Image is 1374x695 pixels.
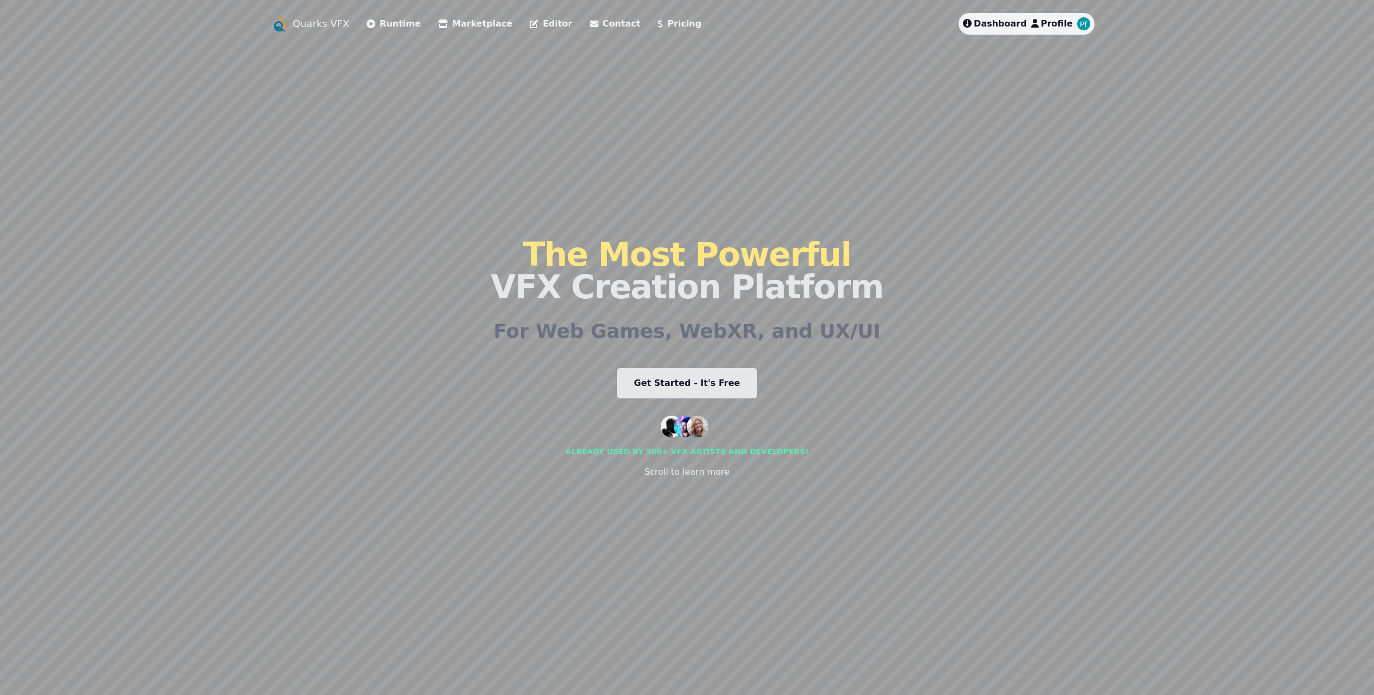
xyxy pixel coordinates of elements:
[293,16,350,31] a: Quarks VFX
[523,235,851,273] span: The Most Powerful
[617,368,758,398] a: Get Started - It's Free
[565,446,809,457] div: Already used by 500+ vfx artists and developers!
[530,17,572,30] a: Editor
[1077,17,1090,30] img: pf-lisans profile image
[590,17,641,30] a: Contact
[963,17,1027,30] a: Dashboard
[491,238,883,303] h1: VFX Creation Platform
[687,416,708,437] img: customer 3
[438,17,512,30] a: Marketplace
[493,320,881,342] h2: For Web Games, WebXR, and UX/UI
[674,416,695,437] img: customer 2
[1041,18,1073,29] span: Profile
[661,416,682,437] img: customer 1
[644,465,730,478] div: Scroll to learn more
[974,18,1027,29] span: Dashboard
[657,17,701,30] a: Pricing
[367,17,421,30] a: Runtime
[1031,17,1073,30] a: Profile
